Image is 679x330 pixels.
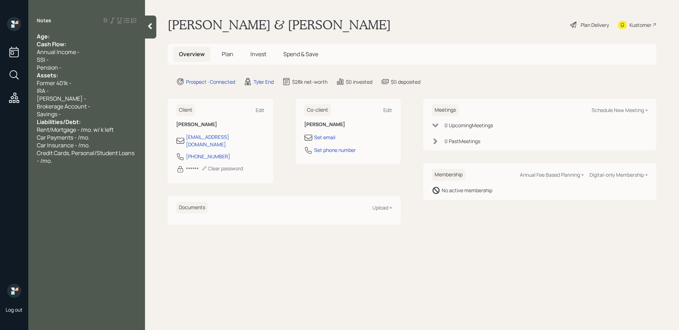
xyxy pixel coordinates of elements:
[7,284,21,298] img: retirable_logo.png
[432,104,459,116] h6: Meetings
[37,64,62,71] span: Pension -
[391,78,420,86] div: $0 deposited
[445,137,480,145] div: 0 Past Meeting s
[304,122,393,128] h6: [PERSON_NAME]
[37,56,49,64] span: SSI -
[37,95,86,102] span: [PERSON_NAME] -
[37,126,114,134] span: Rent/Mortgage - /mo. w/ k left
[37,87,49,95] span: IRA -
[346,78,372,86] div: $0 invested
[37,149,135,165] span: Credit Cards, Personal/Student Loans - /mo.
[176,122,265,128] h6: [PERSON_NAME]
[37,118,81,126] span: Liabilities/Debt:
[37,17,51,24] label: Notes
[445,122,493,129] div: 0 Upcoming Meeting s
[186,153,230,160] div: [PHONE_NUMBER]
[37,33,50,40] span: Age:
[6,306,23,313] div: Log out
[222,50,233,58] span: Plan
[37,48,80,56] span: Annual Income -
[179,50,205,58] span: Overview
[186,78,235,86] div: Prospect · Connected
[37,110,61,118] span: Savings -
[256,107,265,113] div: Edit
[292,78,327,86] div: $28k net-worth
[168,17,391,33] h1: [PERSON_NAME] & [PERSON_NAME]
[186,133,265,148] div: [EMAIL_ADDRESS][DOMAIN_NAME]
[629,21,651,29] div: Kustomer
[202,165,243,172] div: Clear password
[372,204,392,211] div: Upload +
[37,134,89,141] span: Car Payments - /mo.
[520,171,584,178] div: Annual Fee Based Planning +
[37,102,90,110] span: Brokerage Account -
[590,171,648,178] div: Digital-only Membership +
[37,40,66,48] span: Cash Flow:
[37,71,58,79] span: Assets:
[581,21,609,29] div: Plan Delivery
[432,169,465,181] h6: Membership
[383,107,392,113] div: Edit
[314,146,356,154] div: Set phone number
[250,50,266,58] span: Invest
[304,104,331,116] h6: Co-client
[37,79,71,87] span: Former 401k -
[314,134,335,141] div: Set email
[283,50,318,58] span: Spend & Save
[176,104,195,116] h6: Client
[442,187,492,194] div: No active membership
[592,107,648,113] div: Schedule New Meeting +
[176,202,208,213] h6: Documents
[37,141,90,149] span: Car Insurance - /mo.
[254,78,274,86] div: Tyler End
